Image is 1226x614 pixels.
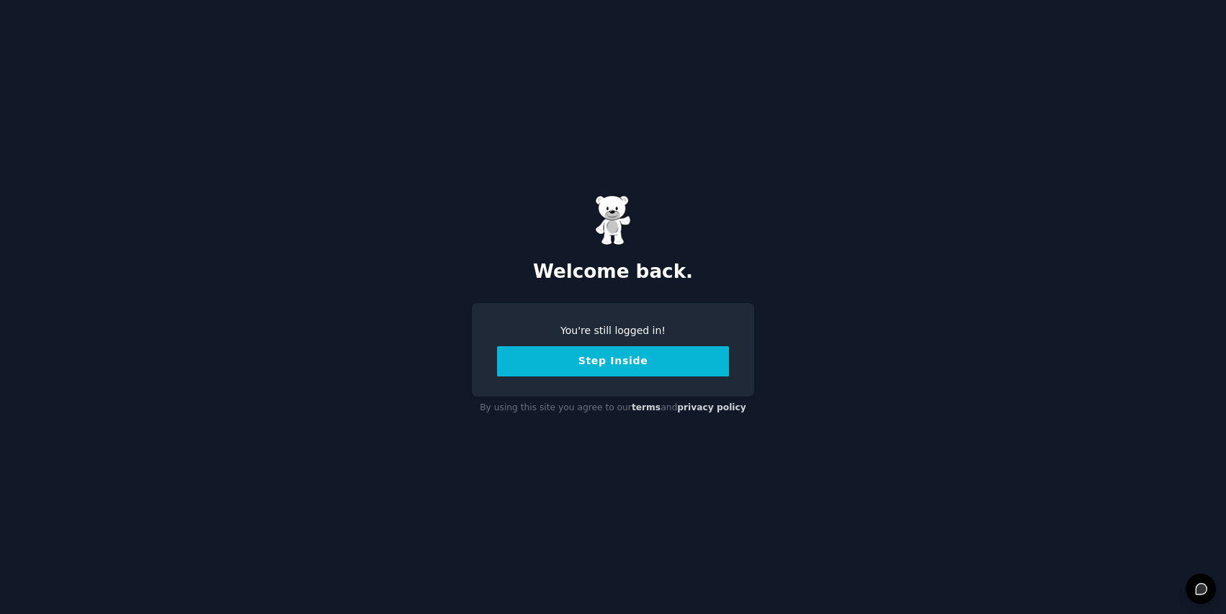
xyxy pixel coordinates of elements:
[497,355,729,366] a: Step Inside
[632,402,661,412] a: terms
[472,397,754,420] div: By using this site you agree to our and
[497,346,729,376] button: Step Inside
[497,323,729,338] div: You're still logged in!
[595,195,631,245] img: Gummy Bear
[472,261,754,284] h2: Welcome back.
[677,402,746,412] a: privacy policy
